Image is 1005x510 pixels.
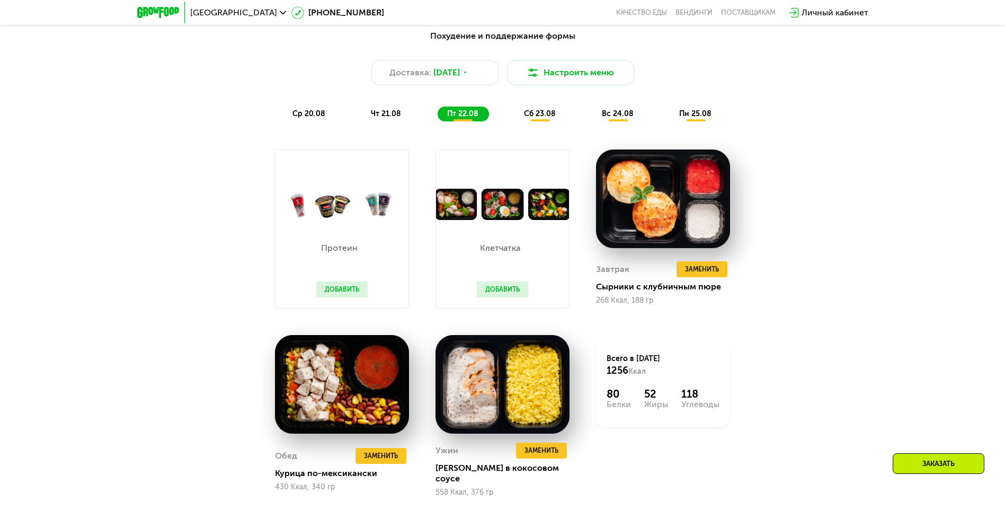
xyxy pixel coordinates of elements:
[435,443,458,459] div: Ужин
[596,296,730,305] div: 268 Ккал, 188 гр
[435,463,578,484] div: [PERSON_NAME] в кокосовом соусе
[677,261,727,277] button: Заменить
[681,400,719,409] div: Углеводы
[447,109,478,118] span: пт 22.08
[721,8,776,17] div: поставщикам
[644,388,668,400] div: 52
[189,30,816,43] div: Похудение и поддержание формы
[516,443,567,459] button: Заменить
[602,109,634,118] span: вс 24.08
[477,244,523,252] p: Клетчатка
[389,66,431,79] span: Доставка:
[433,66,460,79] span: [DATE]
[524,109,556,118] span: сб 23.08
[628,367,646,376] span: Ккал
[644,400,668,409] div: Жиры
[607,354,719,377] div: Всего в [DATE]
[616,8,667,17] a: Качество еды
[292,109,325,118] span: ср 20.08
[435,488,570,497] div: 558 Ккал, 376 гр
[607,388,631,400] div: 80
[685,264,719,275] span: Заменить
[524,445,558,456] span: Заменить
[355,448,406,464] button: Заменить
[681,388,719,400] div: 118
[371,109,401,118] span: чт 21.08
[316,282,368,297] button: Добавить
[893,453,984,474] div: Заказать
[275,483,409,491] div: 430 Ккал, 340 гр
[291,6,384,19] a: [PHONE_NUMBER]
[596,261,629,277] div: Завтрак
[275,448,297,464] div: Обед
[607,365,628,376] span: 1256
[679,109,711,118] span: пн 25.08
[675,8,713,17] a: Вендинги
[507,60,634,85] button: Настроить меню
[275,468,417,479] div: Курица по-мексикански
[802,6,868,19] div: Личный кабинет
[190,8,277,17] span: [GEOGRAPHIC_DATA]
[364,451,398,461] span: Заменить
[477,282,528,297] button: Добавить
[316,244,362,252] p: Протеин
[596,282,739,292] div: Сырники с клубничным пюре
[607,400,631,409] div: Белки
